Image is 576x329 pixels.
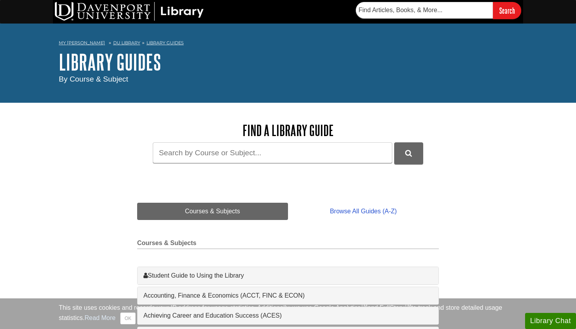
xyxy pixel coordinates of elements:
[59,74,517,85] div: By Course & Subject
[113,40,140,45] a: DU Library
[153,142,392,163] input: Search by Course or Subject...
[493,2,521,19] input: Search
[55,2,204,21] img: DU Library
[59,40,105,46] a: My [PERSON_NAME]
[137,203,288,220] a: Courses & Subjects
[59,38,517,50] nav: breadcrumb
[137,122,439,138] h2: Find a Library Guide
[143,271,433,280] a: Student Guide to Using the Library
[147,40,184,45] a: Library Guides
[288,203,439,220] a: Browse All Guides (A-Z)
[525,313,576,329] button: Library Chat
[356,2,493,18] input: Find Articles, Books, & More...
[120,313,136,324] button: Close
[356,2,521,19] form: Searches DU Library's articles, books, and more
[85,314,116,321] a: Read More
[143,291,433,300] a: Accounting, Finance & Economics (ACCT, FINC & ECON)
[59,50,517,74] h1: Library Guides
[137,240,439,249] h2: Courses & Subjects
[143,311,433,320] a: Achieving Career and Education Success (ACES)
[59,303,517,324] div: This site uses cookies and records your IP address for usage statistics. Additionally, we use Goo...
[405,150,412,157] i: Search Library Guides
